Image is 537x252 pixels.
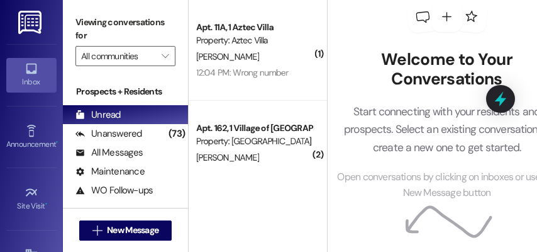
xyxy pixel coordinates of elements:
div: Unanswered [75,127,142,140]
a: Inbox [6,58,57,92]
button: New Message [79,220,172,241]
div: Apt. 11A, 1 Aztec Villa [196,21,313,34]
input: All communities [81,46,155,66]
div: 12:04 PM: Wrong number [196,67,289,78]
i:  [162,51,169,61]
div: Property: Aztec Villa [196,34,313,47]
div: Unread [75,108,121,122]
span: • [56,138,58,147]
div: All Messages [75,146,143,159]
span: [PERSON_NAME] [196,152,259,163]
span: [PERSON_NAME] [196,51,259,62]
i:  [92,226,102,236]
div: Property: [GEOGRAPHIC_DATA] [196,135,313,148]
a: Site Visit • [6,182,57,216]
div: Maintenance [75,165,145,178]
span: New Message [107,224,158,237]
span: • [45,200,47,209]
div: (73) [165,124,188,144]
img: ResiDesk Logo [18,11,44,34]
div: WO Follow-ups [75,184,153,197]
div: Apt. 162, 1 Village of [GEOGRAPHIC_DATA] [196,122,313,135]
label: Viewing conversations for [75,13,175,46]
div: Prospects + Residents [63,85,188,98]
